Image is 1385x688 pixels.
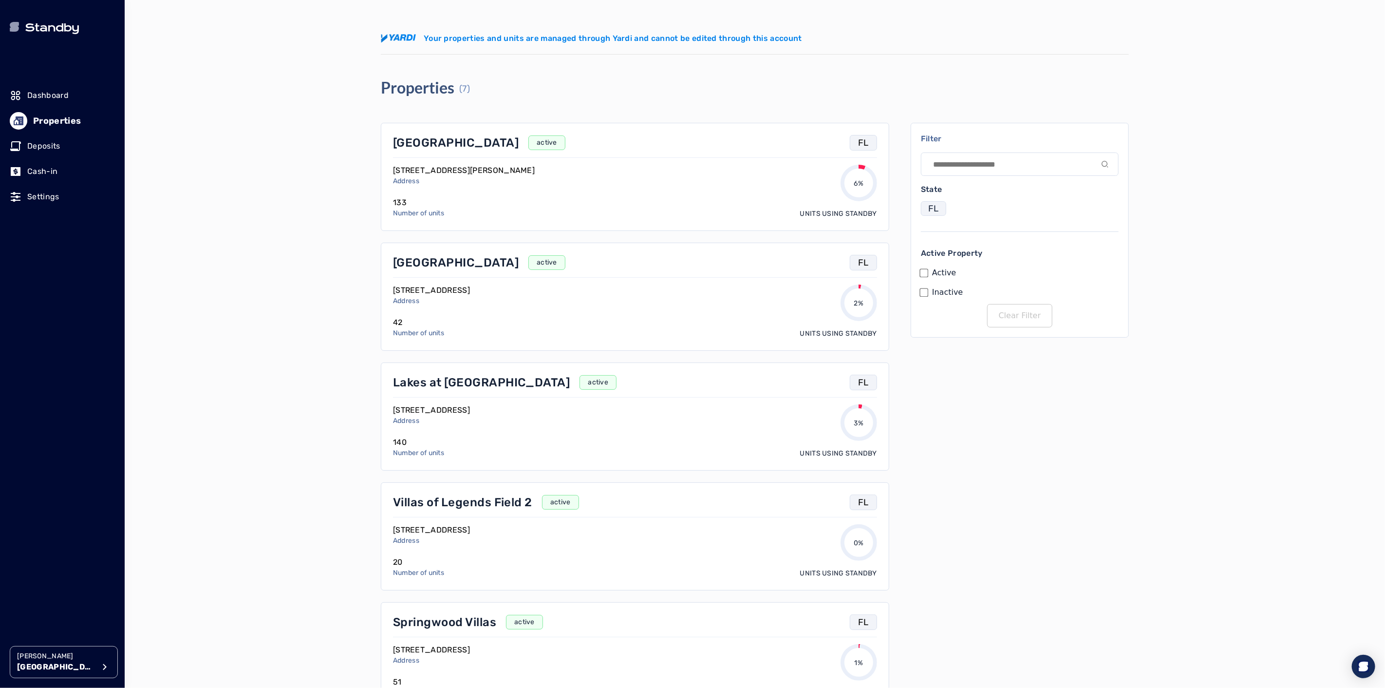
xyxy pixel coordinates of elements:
p: FL [858,496,869,509]
p: Lakes at [GEOGRAPHIC_DATA] [393,375,570,390]
a: Settings [10,186,115,208]
a: Lakes at [GEOGRAPHIC_DATA]activeFL [393,375,877,390]
p: Active Property [921,248,1119,259]
a: Villas of Legends Field 2activeFL [393,495,877,510]
p: Units using Standby [800,209,877,219]
p: Address [393,416,470,426]
p: Number of units [393,568,444,578]
p: Deposits [27,140,60,152]
a: Properties [10,110,115,132]
p: [GEOGRAPHIC_DATA] [393,135,519,151]
p: FL [928,202,939,215]
p: [STREET_ADDRESS][PERSON_NAME] [393,165,535,176]
p: Villas of Legends Field 2 [393,495,532,510]
p: 42 [393,317,444,328]
p: [STREET_ADDRESS] [393,285,470,296]
p: 140 [393,437,444,448]
p: Units using Standby [800,449,877,459]
p: 6% [854,179,864,189]
p: Dashboard [27,90,69,101]
p: Cash-in [27,166,57,177]
p: (7) [459,82,470,96]
p: Address [393,296,470,306]
p: [PERSON_NAME] [17,651,95,661]
p: FL [858,136,869,150]
p: active [537,258,557,268]
p: [GEOGRAPHIC_DATA] [17,661,95,673]
a: Deposits [10,135,115,157]
p: FL [858,615,869,629]
p: active [550,497,571,507]
p: Units using Standby [800,329,877,339]
p: Address [393,176,535,186]
p: [STREET_ADDRESS] [393,404,470,416]
p: Settings [27,191,59,203]
p: 133 [393,197,444,209]
p: 3% [854,419,864,428]
p: Number of units [393,448,444,458]
label: Inactive [932,287,963,298]
a: Dashboard [10,85,115,106]
p: Address [393,536,470,546]
a: [GEOGRAPHIC_DATA]activeFL [393,135,877,151]
a: Cash-in [10,161,115,182]
a: Springwood VillasactiveFL [393,614,877,630]
button: FL [921,201,946,216]
p: 20 [393,556,444,568]
p: Number of units [393,328,444,338]
button: [PERSON_NAME][GEOGRAPHIC_DATA] [10,646,118,678]
p: 2% [854,299,864,308]
p: [GEOGRAPHIC_DATA] [393,255,519,270]
p: State [921,184,1119,195]
p: FL [858,256,869,269]
p: Units using Standby [800,569,877,578]
p: FL [858,376,869,389]
p: active [514,617,535,627]
h4: Properties [381,78,454,97]
img: yardi [381,34,416,43]
a: [GEOGRAPHIC_DATA]activeFL [393,255,877,270]
p: 51 [393,676,444,688]
p: Filter [921,133,1119,145]
p: Springwood Villas [393,614,496,630]
p: Number of units [393,209,444,218]
label: Active [932,267,956,279]
p: [STREET_ADDRESS] [393,644,470,656]
p: active [537,138,557,148]
p: Address [393,656,470,666]
p: active [588,378,608,387]
p: Properties [33,114,81,128]
div: Open Intercom Messenger [1352,655,1375,678]
p: 1% [855,658,863,668]
p: [STREET_ADDRESS] [393,524,470,536]
p: 0% [854,538,864,548]
p: Your properties and units are managed through Yardi and cannot be edited through this account [424,33,802,44]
